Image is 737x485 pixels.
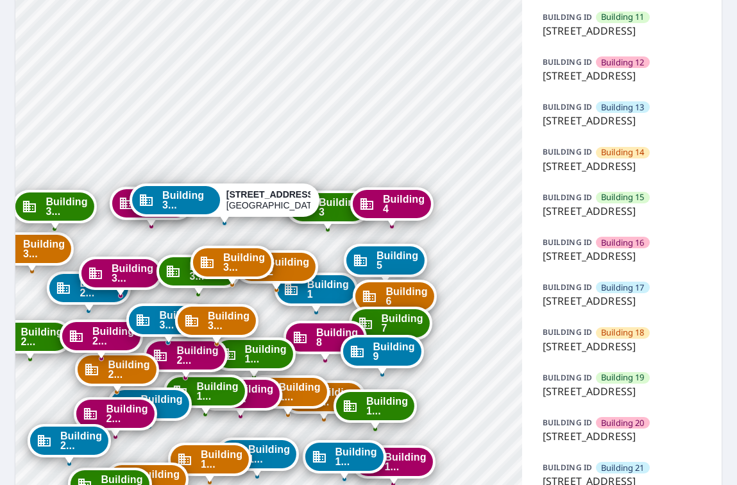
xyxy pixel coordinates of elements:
div: Dropped pin, building Building 20, Commercial property, 7627 East 37th Street North Wichita, KS 6... [144,339,227,379]
span: Building 3... [189,262,231,281]
span: Building 17 [601,282,645,294]
span: Building 14 [601,146,645,158]
p: [STREET_ADDRESS] [543,429,701,444]
span: Building 12 [601,56,645,69]
span: Building 13 [601,101,645,114]
span: Building 15 [601,191,645,203]
div: Dropped pin, building Building 28, Commercial property, 7627 East 37th Street North Wichita, KS 6... [60,319,143,359]
span: Building 3 [319,198,360,217]
span: Building 3... [208,311,250,330]
div: Dropped pin, building Building 7, Commercial property, 7627 East 37th Street North Wichita, KS 67226 [348,307,432,346]
p: BUILDING ID [543,101,592,112]
div: Dropped pin, building Building 33, Commercial property, 7627 East 37th Street North Wichita, KS 6... [126,303,210,343]
div: Dropped pin, building Building 2, Commercial property, 7627 East 37th Street North Wichita, KS 67226 [235,250,318,290]
span: Building 1... [196,382,238,401]
p: [STREET_ADDRESS] [543,293,701,309]
p: [STREET_ADDRESS] [543,384,701,399]
span: Building 2... [176,346,218,365]
span: Building 2... [140,395,182,414]
div: Dropped pin, building Building 1, Commercial property, 7627 East 37th Street North Wichita, KS 67226 [275,273,358,312]
p: BUILDING ID [543,192,592,203]
span: Building 1... [201,450,242,469]
span: Building 21 [601,462,645,474]
span: Building 7 [381,314,423,333]
span: Building 2... [108,360,149,379]
div: Dropped pin, building Building 32, Commercial property, 7627 East 37th Street North Wichita, KS 6... [79,257,162,296]
span: Building 1... [314,387,356,407]
div: Dropped pin, building Building 11, Commercial property, 7627 East 37th Street North Wichita, KS 6... [334,389,417,429]
span: Building 4 [383,194,425,214]
p: [STREET_ADDRESS] [543,158,701,174]
span: Building 8 [316,328,358,347]
div: Dropped pin, building Building 4, Commercial property, 7627 East 37th Street North Wichita, KS 67226 [350,187,434,227]
span: Building 2... [92,327,134,346]
span: Building 2... [21,327,62,346]
p: [STREET_ADDRESS] [543,113,701,128]
span: Building 3... [159,311,201,330]
span: Building 3... [112,264,153,283]
p: BUILDING ID [543,56,592,67]
div: Dropped pin, building Building 38, Commercial property, 7627 East 37th Street North Wichita, KS 6... [191,246,274,285]
span: Building 16 [601,237,645,249]
div: Dropped pin, building Building 29, Commercial property, 7627 East 37th Street North Wichita, KS 6... [47,271,130,311]
span: Building 3... [162,191,214,210]
div: Dropped pin, building Building 13, Commercial property, 7627 East 37th Street North Wichita, KS 6... [302,440,385,480]
span: Building 1... [278,382,320,402]
p: [STREET_ADDRESS] [543,23,701,38]
span: Building 5 [377,251,418,270]
span: Building 1... [366,396,408,416]
p: [STREET_ADDRESS] [543,68,701,83]
div: Dropped pin, building Building 26, Commercial property, 7627 East 37th Street North Wichita, KS 6... [75,353,158,393]
span: Building 2... [106,404,148,423]
p: BUILDING ID [543,237,592,248]
div: Dropped pin, building Building 15, Commercial property, 7627 East 37th Street North Wichita, KS 6... [212,337,295,377]
span: Building 3... [223,253,265,272]
span: Building 2... [60,431,102,450]
div: Dropped pin, building Building 34, Commercial property, 7627 East 37th Street North Wichita, KS 6... [175,304,258,344]
div: Dropped pin, building Building 9, Commercial property, 7627 East 37th Street North Wichita, KS 67226 [340,335,423,375]
p: [STREET_ADDRESS] [543,248,701,264]
span: Building 1... [335,447,377,466]
div: Dropped pin, building Building 5, Commercial property, 7627 East 37th Street North Wichita, KS 67226 [344,244,427,284]
span: Building 3... [23,239,65,259]
span: Building 20 [601,417,645,429]
div: Dropped pin, building Building 3, Commercial property, 7627 East 37th Street North Wichita, KS 67226 [286,191,369,230]
p: [STREET_ADDRESS] [543,339,701,354]
span: Building 19 [601,371,645,384]
p: BUILDING ID [543,327,592,337]
div: Dropped pin, building Building 17, Commercial property, 7627 East 37th Street North Wichita, KS 6... [216,438,299,477]
span: Building 1... [248,445,290,464]
div: [GEOGRAPHIC_DATA] [226,189,310,211]
span: Building 9 [373,342,414,361]
span: Building 11 [601,11,645,23]
span: Building 1 [307,280,349,299]
div: Dropped pin, building Building 31, Commercial property, 7627 East 37th Street North Wichita, KS 6... [13,190,96,230]
p: BUILDING ID [543,282,592,293]
p: [STREET_ADDRESS] [543,203,701,219]
span: Building 3... [46,197,87,216]
p: BUILDING ID [543,372,592,383]
span: Building 6 [385,287,427,306]
div: Dropped pin, building Building 25, Commercial property, 7627 East 37th Street North Wichita, KS 6... [28,424,111,464]
span: Building 2... [80,278,121,298]
div: Dropped pin, building Building 24, Commercial property, 7627 East 37th Street North Wichita, KS 6... [73,397,157,437]
div: Dropped pin, building Building 19, Commercial property, 7627 East 37th Street North Wichita, KS 6... [164,375,247,414]
p: BUILDING ID [543,12,592,22]
p: BUILDING ID [543,462,592,473]
strong: [STREET_ADDRESS] [226,189,317,200]
span: Building 1... [232,384,273,404]
div: Dropped pin, building Building 18, Commercial property, 7627 East 37th Street North Wichita, KS 6... [168,443,251,482]
div: Dropped pin, building Building 36, Commercial property, 7627 East 37th Street North Wichita, KS 6... [110,187,193,226]
span: Building 1... [384,452,426,472]
div: Dropped pin, building Building 12, Commercial property, 7627 East 37th Street North Wichita, KS 6... [352,445,435,485]
p: BUILDING ID [543,417,592,428]
div: Dropped pin, building Building 6, Commercial property, 7627 East 37th Street North Wichita, KS 67226 [353,280,436,319]
div: Dropped pin, building Building 14, Commercial property, 7627 East 37th Street North Wichita, KS 6... [246,375,329,415]
span: Building 2 [267,257,309,277]
span: Building 18 [601,327,645,339]
p: BUILDING ID [543,146,592,157]
div: Dropped pin, building Building 8, Commercial property, 7627 East 37th Street North Wichita, KS 67226 [284,321,367,361]
span: Building 1... [244,345,286,364]
div: Dropped pin, building Building 37, Commercial property, 7627 East 37th Street North Wichita, KS 6... [130,183,319,223]
div: Dropped pin, building Building 35, Commercial property, 7627 East 37th Street North Wichita, KS 6... [157,255,240,294]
